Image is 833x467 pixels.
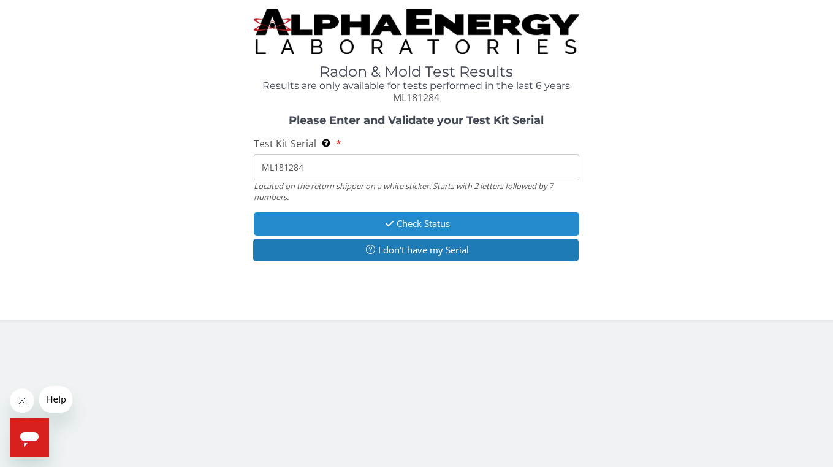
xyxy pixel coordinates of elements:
iframe: Close message [10,388,34,413]
h4: Results are only available for tests performed in the last 6 years [254,80,580,91]
button: I don't have my Serial [253,239,579,261]
strong: Please Enter and Validate your Test Kit Serial [289,114,544,127]
div: Located on the return shipper on a white sticker. Starts with 2 letters followed by 7 numbers. [254,180,580,203]
span: Test Kit Serial [254,137,316,150]
h1: Radon & Mold Test Results [254,64,580,80]
img: TightCrop.jpg [254,9,580,54]
iframe: Message from company [39,386,72,413]
button: Check Status [254,212,580,235]
span: ML181284 [393,91,439,104]
iframe: Button to launch messaging window [10,418,49,457]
